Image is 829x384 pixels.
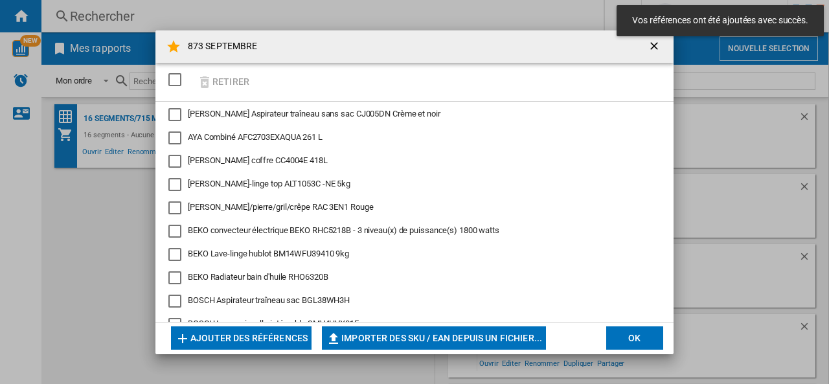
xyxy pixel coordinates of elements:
span: BOSCH Aspirateur traîneau sac BGL38WH3H [188,295,350,305]
h4: 873 SEPTEMBRE [181,40,257,53]
md-checkbox: BEKO Lave-linge hublot BM14WFU39410 9kg [168,248,650,261]
span: BOSCH Lave-vaisselle intégrable SMV4HVX01E [188,319,359,328]
span: [PERSON_NAME]-linge top ALT1053C -NE 5kg [188,179,350,188]
md-checkbox: BEKO convecteur électrique BEKO RHC5218B - 3 niveau(x) de puissance(s) 1800 watts [168,225,650,238]
span: Vos références ont été ajoutées avec succès. [628,14,812,27]
span: [PERSON_NAME] coffre CC4004E 418L [188,155,328,165]
md-checkbox: BEKO Radiateur bain d'huile RHO6320B [168,271,650,284]
md-checkbox: AYA Congélateur coffre CC4004E 418L [168,155,650,168]
md-checkbox: AYA Aspirateur traîneau sans sac CJ005DN Crème et noir [168,108,650,121]
span: BEKO Lave-linge hublot BM14WFU39410 9kg [188,249,349,258]
md-checkbox: BOSCH Aspirateur traîneau sac BGL38WH3H [168,295,650,308]
ng-md-icon: getI18NText('BUTTONS.CLOSE_DIALOG') [648,40,663,55]
span: [PERSON_NAME] Aspirateur traîneau sans sac CJ005DN Crème et noir [188,109,440,119]
md-checkbox: SELECTIONS.EDITION_POPUP.SELECT_DESELECT [168,69,188,91]
md-checkbox: AYA Combiné AFC2703EXAQUA 261 L [168,131,650,144]
span: BEKO convecteur électrique BEKO RHC5218B - 3 niveau(x) de puissance(s) 1800 watts [188,225,499,235]
md-checkbox: BOSCH Lave-vaisselle intégrable SMV4HVX01E [168,318,650,331]
button: Retirer [193,67,253,97]
span: [PERSON_NAME]/pierre/gril/crêpe RAC 3EN1 Rouge [188,202,373,212]
button: getI18NText('BUTTONS.CLOSE_DIALOG') [642,34,668,60]
span: AYA Combiné AFC2703EXAQUA 261 L [188,132,323,142]
button: Ajouter des références [171,326,312,350]
md-checkbox: AYA Raclette/pierre/gril/crêpe RAC 3EN1 Rouge [168,201,650,214]
md-checkbox: AYA Lave-linge top ALT1053C -NE 5kg [168,178,650,191]
span: BEKO Radiateur bain d'huile RHO6320B [188,272,328,282]
button: OK [606,326,663,350]
button: Importer des SKU / EAN depuis un fichier... [322,326,546,350]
